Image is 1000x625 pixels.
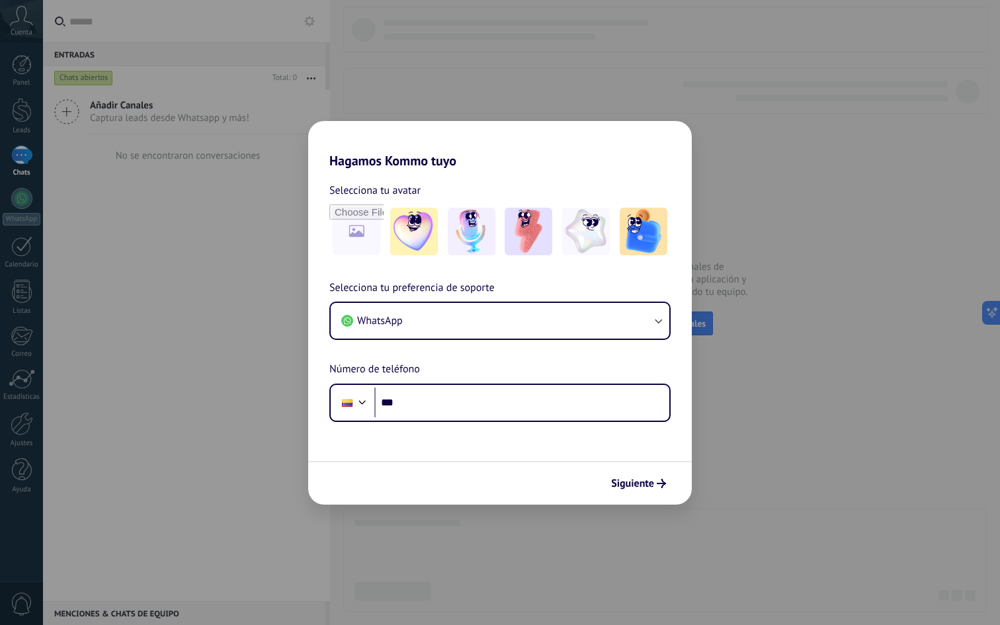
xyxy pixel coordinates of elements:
img: -2.jpeg [448,208,495,255]
div: Colombia: + 57 [335,389,360,417]
span: WhatsApp [357,314,403,327]
img: -3.jpeg [505,208,552,255]
span: Siguiente [611,479,654,488]
span: Selecciona tu avatar [329,182,421,199]
h2: Hagamos Kommo tuyo [308,121,692,169]
img: -1.jpeg [390,208,438,255]
img: -5.jpeg [620,208,667,255]
span: Número de teléfono [329,361,420,378]
button: Siguiente [605,472,672,495]
span: Selecciona tu preferencia de soporte [329,280,495,297]
button: WhatsApp [331,303,669,339]
img: -4.jpeg [562,208,610,255]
